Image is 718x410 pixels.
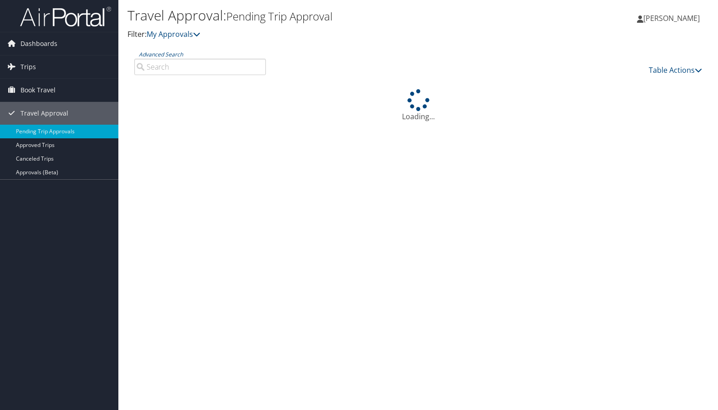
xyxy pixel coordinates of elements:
a: My Approvals [147,29,200,39]
a: [PERSON_NAME] [637,5,709,32]
h1: Travel Approval: [127,6,515,25]
span: [PERSON_NAME] [643,13,700,23]
p: Filter: [127,29,515,40]
span: Travel Approval [20,102,68,125]
span: Book Travel [20,79,56,101]
span: Dashboards [20,32,57,55]
input: Advanced Search [134,59,266,75]
a: Advanced Search [139,51,183,58]
div: Loading... [127,89,709,122]
small: Pending Trip Approval [226,9,332,24]
a: Table Actions [649,65,702,75]
span: Trips [20,56,36,78]
img: airportal-logo.png [20,6,111,27]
